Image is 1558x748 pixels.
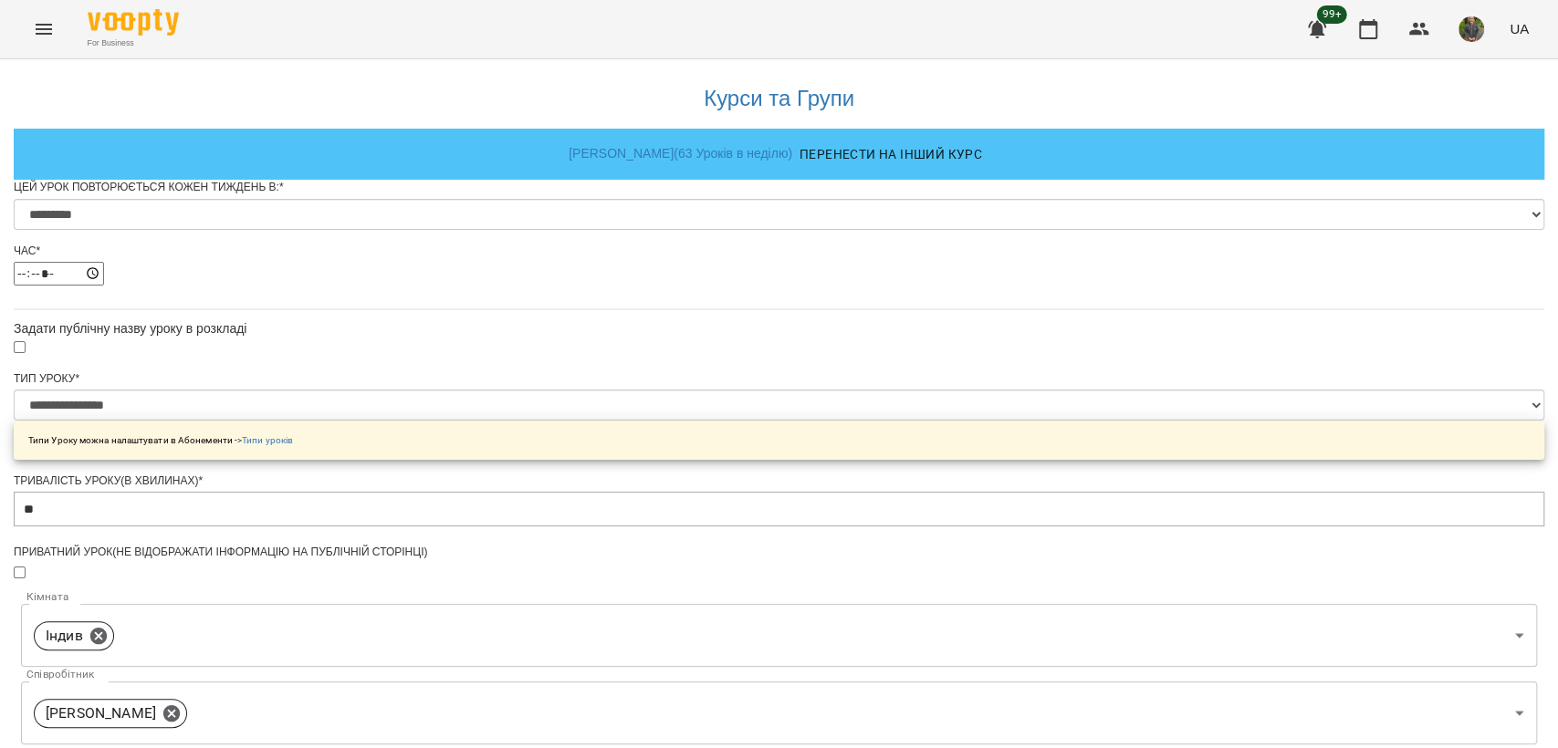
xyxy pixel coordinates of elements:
div: Приватний урок(не відображати інформацію на публічній сторінці) [14,545,1544,560]
p: [PERSON_NAME] [46,702,156,724]
p: Типи Уроку можна налаштувати в Абонементи -> [28,433,293,447]
button: Menu [22,7,66,51]
a: [PERSON_NAME] ( 63 Уроків в неділю ) [569,146,792,161]
div: Індив [21,604,1537,667]
div: Задати публічну назву уроку в розкладі [14,319,1544,338]
button: UA [1502,12,1536,46]
span: Перенести на інший курс [800,143,982,165]
h3: Курси та Групи [23,87,1535,110]
div: Тривалість уроку(в хвилинах) [14,473,1544,489]
a: Типи уроків [242,435,293,445]
div: Час [14,244,1544,259]
img: 2aca21bda46e2c85bd0f5a74cad084d8.jpg [1459,16,1484,42]
div: Тип Уроку [14,371,1544,387]
span: UA [1510,19,1529,38]
p: Індив [46,625,83,647]
span: 99+ [1317,5,1347,24]
button: Перенести на інший курс [792,138,989,171]
div: Індив [34,621,114,650]
div: [PERSON_NAME] [21,681,1537,744]
div: Цей урок повторюється кожен тиждень в: [14,180,1544,195]
img: Voopty Logo [88,9,179,36]
span: For Business [88,37,179,49]
div: [PERSON_NAME] [34,699,187,728]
